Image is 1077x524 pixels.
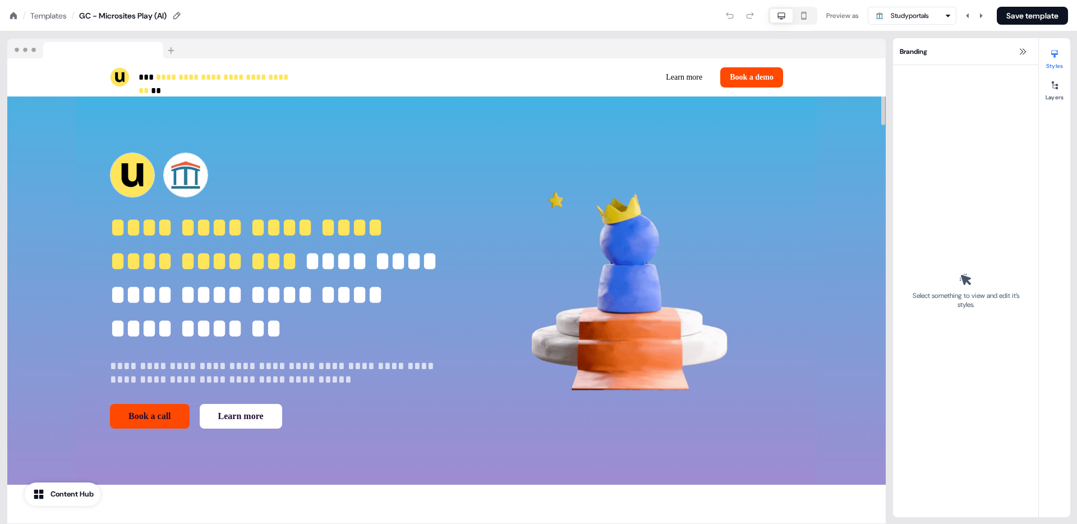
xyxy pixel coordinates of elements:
[657,67,711,88] button: Learn more
[891,10,929,21] div: Studyportals
[7,39,179,59] img: Browser topbar
[71,10,75,22] div: /
[110,404,190,429] button: Book a call
[50,489,94,500] div: Content Hub
[25,482,100,506] button: Content Hub
[1039,76,1070,101] button: Layers
[893,38,1038,65] div: Branding
[30,10,67,21] a: Templates
[451,67,783,88] div: Learn moreBook a demo
[79,10,167,21] div: GC - Microsites Play (AI)
[720,67,783,88] button: Book a demo
[909,291,1023,309] div: Select something to view and edit it’s styles.
[826,10,859,21] div: Preview as
[484,141,783,440] img: Image
[997,7,1068,25] button: Save template
[22,10,26,22] div: /
[1039,45,1070,70] button: Styles
[868,7,956,25] button: Studyportals
[110,404,453,429] div: Book a callLearn more
[200,404,282,429] button: Learn more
